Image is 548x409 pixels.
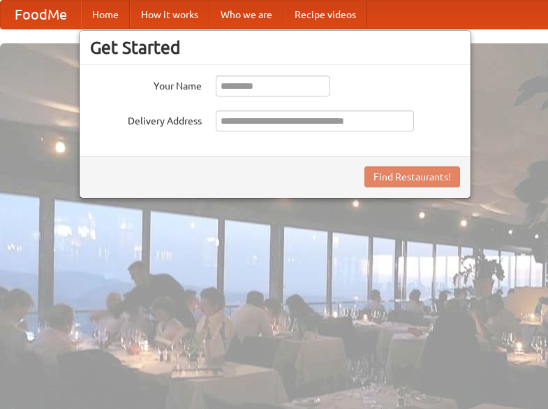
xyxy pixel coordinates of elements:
[283,1,367,29] a: Recipe videos
[209,1,283,29] a: Who we are
[364,166,460,187] button: Find Restaurants!
[130,1,209,29] a: How it works
[90,76,202,93] label: Your Name
[90,37,460,58] h3: Get Started
[1,1,81,29] a: FoodMe
[81,1,130,29] a: Home
[90,110,202,128] label: Delivery Address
